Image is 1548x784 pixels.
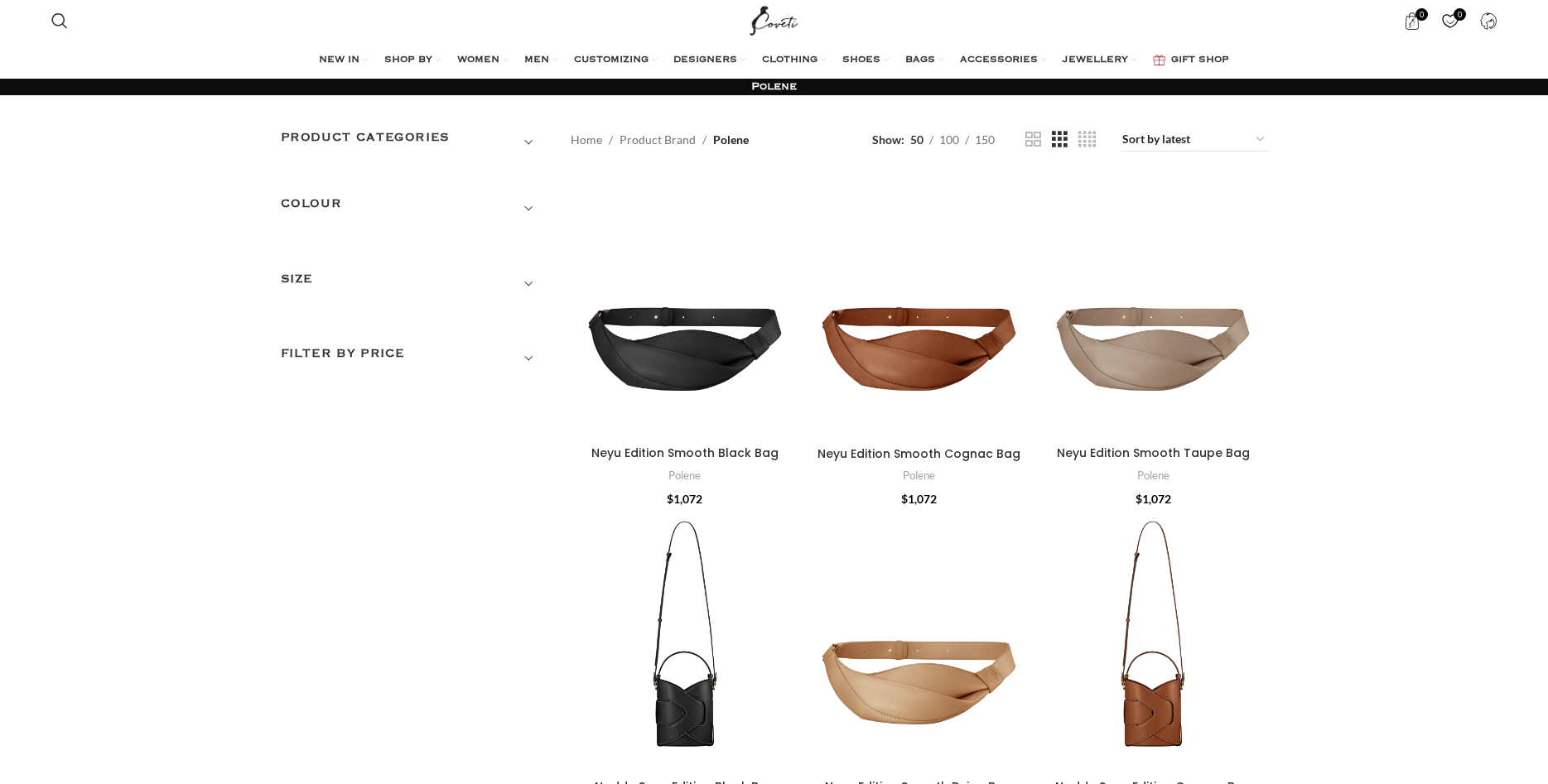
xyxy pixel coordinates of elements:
[960,44,1046,77] a: ACCESSORIES
[1153,55,1165,65] img: GiftBag
[574,44,657,77] a: CUSTOMIZING
[457,44,508,77] a: WOMEN
[1063,54,1128,67] span: JEWELLERY
[817,445,1020,462] a: Neyu Edition Smooth Cognac Bag
[804,509,1034,772] a: Neyu Edition Smooth Beige Bag
[281,195,546,223] h3: COLOUR
[1171,54,1229,67] span: GIFT SHOP
[804,176,1034,439] a: Neyu Edition Smooth Cognac Bag
[667,492,673,506] span: $
[746,12,802,26] a: Site logo
[281,344,546,373] h3: Filter by price
[673,54,737,67] span: DESIGNERS
[1395,4,1429,37] a: 0
[43,44,1506,77] div: Main navigation
[673,44,745,77] a: DESIGNERS
[1039,509,1268,771] a: Nodde Seau Edition Cognac Bag
[1433,4,1467,37] div: My Wishlist
[1063,44,1136,77] a: JEWELLERY
[762,44,826,77] a: CLOTHING
[960,54,1038,67] span: ACCESSORIES
[668,468,701,483] a: Polene
[762,54,817,67] span: CLOTHING
[571,176,800,438] a: Neyu Edition Smooth Black Bag
[901,492,937,506] bdi: 1,072
[571,509,800,771] a: Nodde Seau Edition Black Bag
[384,44,441,77] a: SHOP BY
[1433,4,1467,37] a: 0
[905,44,943,77] a: BAGS
[842,44,889,77] a: SHOES
[1137,468,1169,483] a: Polene
[574,54,649,67] span: CUSTOMIZING
[1136,492,1142,506] span: $
[667,492,702,506] bdi: 1,072
[384,54,432,67] span: SHOP BY
[905,54,935,67] span: BAGS
[901,492,908,506] span: $
[842,54,880,67] span: SHOES
[903,468,935,483] a: Polene
[1415,8,1428,21] span: 0
[319,44,368,77] a: NEW IN
[1136,492,1171,506] bdi: 1,072
[43,4,76,37] a: Search
[591,445,779,461] a: Neyu Edition Smooth Black Bag
[524,54,549,67] span: MEN
[281,270,546,298] h3: SIZE
[281,128,546,156] h3: Product categories
[1057,445,1250,461] a: Neyu Edition Smooth Taupe Bag
[1153,44,1229,77] a: GIFT SHOP
[1454,8,1466,21] span: 0
[319,54,359,67] span: NEW IN
[524,44,557,77] a: MEN
[1039,176,1268,438] a: Neyu Edition Smooth Taupe Bag
[457,54,499,67] span: WOMEN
